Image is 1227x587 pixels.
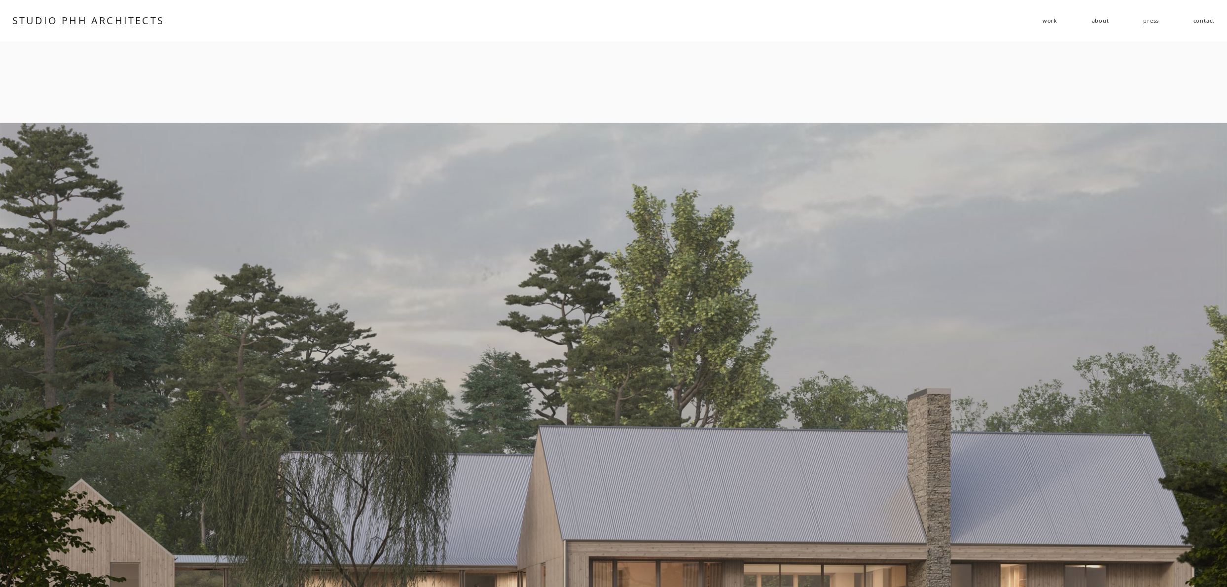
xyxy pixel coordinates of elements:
[1143,13,1159,28] a: press
[1043,14,1057,28] span: work
[1092,13,1109,28] a: about
[12,14,164,27] a: STUDIO PHH ARCHITECTS
[1043,13,1057,28] a: folder dropdown
[1193,13,1215,28] a: contact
